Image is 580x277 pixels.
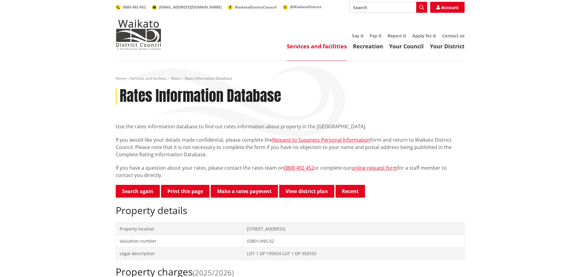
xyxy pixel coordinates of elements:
[228,5,277,10] a: WaikatoDistrictCouncil
[116,185,160,198] a: Search again
[287,43,347,50] a: Services and facilities
[349,2,427,13] input: Search input
[211,185,278,198] a: Make a rates payment
[116,5,146,10] a: 0800 492 452
[116,223,243,235] td: Property location
[116,76,126,81] a: Home
[116,247,243,260] td: Legal description
[430,43,465,50] a: Your District
[116,205,465,216] h2: Property details
[123,5,146,10] span: 0800 492 452
[336,185,365,198] button: Recent
[370,33,381,39] a: Pay it
[152,5,222,10] a: [EMAIL_ADDRESS][DOMAIN_NAME]
[283,4,322,9] a: @WaikatoDistrict
[290,4,322,9] span: @WaikatoDistrict
[120,87,281,105] h1: Rates Information Database
[243,235,464,248] td: 03801/495.02
[116,76,465,81] nav: breadcrumb
[235,5,277,10] span: WaikatoDistrictCouncil
[351,164,397,171] a: online request form
[272,137,370,143] a: Request to Suppress Personal Information
[352,33,364,39] a: Say it
[353,43,383,50] a: Recreation
[284,164,314,171] a: 0800 492 452
[243,223,464,235] td: [STREET_ADDRESS]
[389,43,424,50] a: Your Council
[130,76,167,81] a: Services and facilities
[279,185,334,198] a: View district plan
[243,247,464,260] td: LOT 1 DP 195924 LOT 1 DP 350333
[412,33,436,39] a: Apply for it
[116,164,465,179] p: If you have a question about your rates, please contact the rates team on or complete our for a s...
[116,235,243,248] td: Valuation number
[430,2,465,13] a: Account
[116,136,465,158] p: If you would like your details made confidential, please complete the form and return to Waikato ...
[171,76,181,81] a: Rates
[116,123,465,130] p: Use the rates information database to find out rates information about property in the [GEOGRAPHI...
[159,5,222,10] span: [EMAIL_ADDRESS][DOMAIN_NAME]
[161,185,209,198] button: Print this page
[116,19,161,50] img: Waikato District Council - Te Kaunihera aa Takiwaa o Waikato
[442,33,465,39] a: Contact us
[388,33,406,39] a: Report it
[185,76,232,81] span: Rates Information Database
